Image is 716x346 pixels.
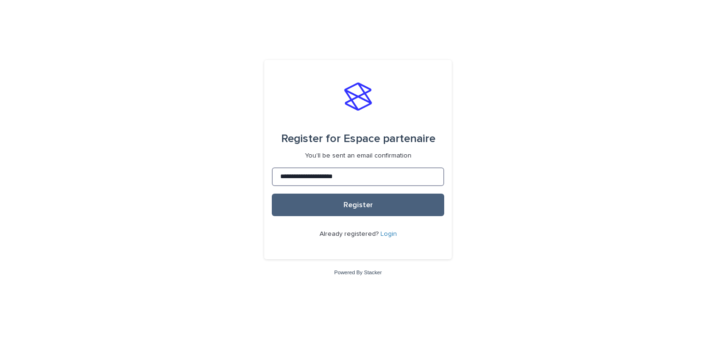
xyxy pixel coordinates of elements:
[380,231,397,237] a: Login
[272,194,444,216] button: Register
[334,270,381,275] a: Powered By Stacker
[281,133,341,144] span: Register for
[305,152,411,160] p: You'll be sent an email confirmation
[344,83,372,111] img: stacker-logo-s-only.png
[281,126,435,152] div: Espace partenaire
[343,201,373,209] span: Register
[320,231,380,237] span: Already registered?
